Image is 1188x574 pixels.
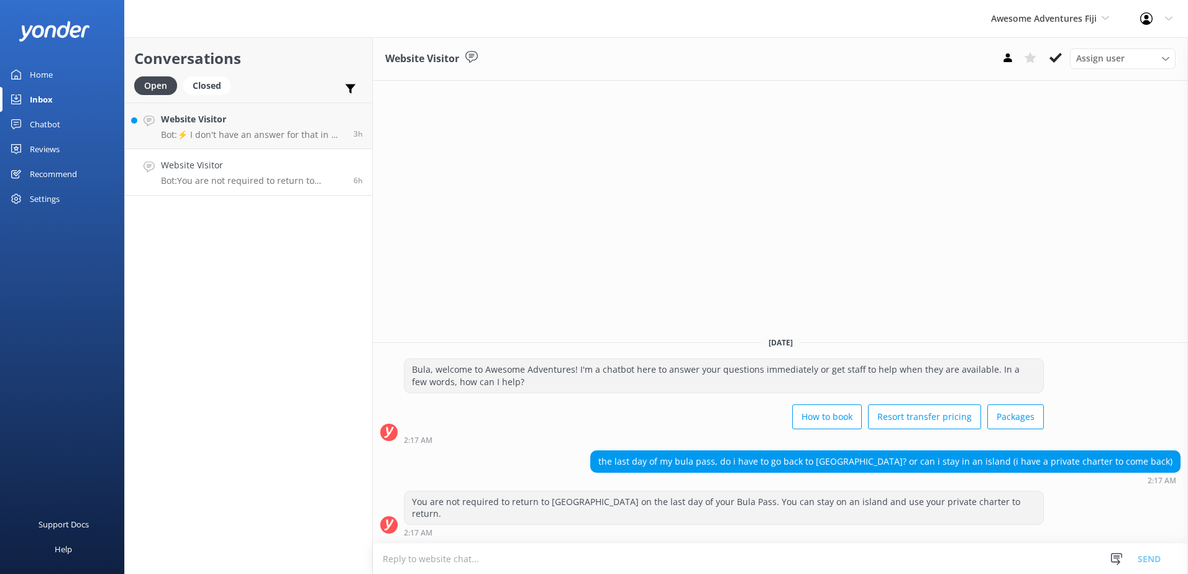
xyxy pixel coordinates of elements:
[591,451,1180,472] div: the last day of my bula pass, do i have to go back to [GEOGRAPHIC_DATA]? or can i stay in an isla...
[590,476,1181,485] div: Aug 30 2025 02:17am (UTC +12:00) Pacific/Auckland
[125,102,372,149] a: Website VisitorBot:⚡ I don't have an answer for that in my knowledge base. Please try and rephras...
[134,76,177,95] div: Open
[1070,48,1176,68] div: Assign User
[30,87,53,112] div: Inbox
[404,359,1043,392] div: Bula, welcome to Awesome Adventures! I'm a chatbot here to answer your questions immediately or g...
[134,78,183,92] a: Open
[354,129,363,139] span: Aug 30 2025 05:22am (UTC +12:00) Pacific/Auckland
[30,137,60,162] div: Reviews
[1076,52,1125,65] span: Assign user
[792,404,862,429] button: How to book
[354,175,363,186] span: Aug 30 2025 02:17am (UTC +12:00) Pacific/Auckland
[404,529,432,537] strong: 2:17 AM
[183,78,237,92] a: Closed
[868,404,981,429] button: Resort transfer pricing
[404,435,1044,444] div: Aug 30 2025 02:17am (UTC +12:00) Pacific/Auckland
[161,158,344,172] h4: Website Visitor
[404,528,1044,537] div: Aug 30 2025 02:17am (UTC +12:00) Pacific/Auckland
[19,21,90,42] img: yonder-white-logo.png
[761,337,800,348] span: [DATE]
[404,491,1043,524] div: You are not required to return to [GEOGRAPHIC_DATA] on the last day of your Bula Pass. You can st...
[385,51,459,67] h3: Website Visitor
[161,112,344,126] h4: Website Visitor
[30,186,60,211] div: Settings
[125,149,372,196] a: Website VisitorBot:You are not required to return to [GEOGRAPHIC_DATA] on the last day of your Bu...
[30,112,60,137] div: Chatbot
[1148,477,1176,485] strong: 2:17 AM
[183,76,231,95] div: Closed
[30,62,53,87] div: Home
[39,512,89,537] div: Support Docs
[987,404,1044,429] button: Packages
[134,47,363,70] h2: Conversations
[161,129,344,140] p: Bot: ⚡ I don't have an answer for that in my knowledge base. Please try and rephrase your questio...
[161,175,344,186] p: Bot: You are not required to return to [GEOGRAPHIC_DATA] on the last day of your Bula Pass. You c...
[55,537,72,562] div: Help
[30,162,77,186] div: Recommend
[991,12,1097,24] span: Awesome Adventures Fiji
[404,437,432,444] strong: 2:17 AM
